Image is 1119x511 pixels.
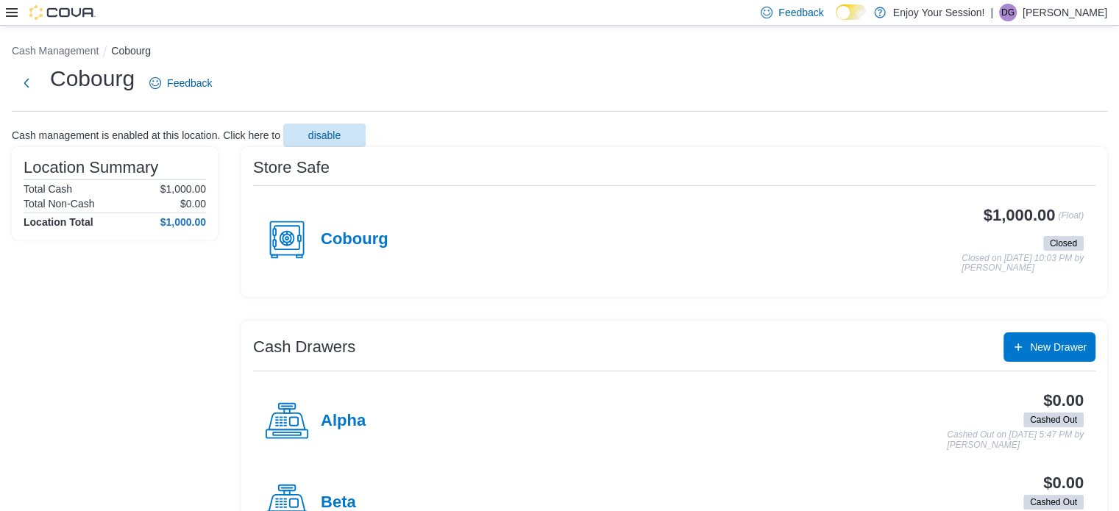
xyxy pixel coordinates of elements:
[984,207,1056,224] h3: $1,000.00
[893,4,985,21] p: Enjoy Your Session!
[50,64,135,93] h1: Cobourg
[111,45,151,57] button: Cobourg
[160,183,206,195] p: $1,000.00
[29,5,96,20] img: Cova
[1058,207,1084,233] p: (Float)
[947,430,1084,450] p: Cashed Out on [DATE] 5:47 PM by [PERSON_NAME]
[1043,236,1084,251] span: Closed
[160,216,206,228] h4: $1,000.00
[1043,392,1084,410] h3: $0.00
[990,4,993,21] p: |
[12,43,1107,61] nav: An example of EuiBreadcrumbs
[12,129,280,141] p: Cash management is enabled at this location. Click here to
[321,412,366,431] h4: Alpha
[24,183,72,195] h6: Total Cash
[283,124,366,147] button: disable
[836,4,867,20] input: Dark Mode
[167,76,212,90] span: Feedback
[1030,413,1077,426] span: Cashed Out
[321,230,388,249] h4: Cobourg
[962,254,1084,274] p: Closed on [DATE] 10:03 PM by [PERSON_NAME]
[308,128,341,143] span: disable
[12,45,99,57] button: Cash Management
[1023,4,1107,21] p: [PERSON_NAME]
[253,159,330,176] h3: Store Safe
[1023,412,1084,427] span: Cashed Out
[1050,237,1077,250] span: Closed
[999,4,1017,21] div: Darian Grimes
[778,5,823,20] span: Feedback
[143,68,218,98] a: Feedback
[1001,4,1015,21] span: DG
[24,159,158,176] h3: Location Summary
[1003,332,1095,362] button: New Drawer
[24,216,93,228] h4: Location Total
[1030,340,1087,354] span: New Drawer
[1023,495,1084,510] span: Cashed Out
[1030,496,1077,509] span: Cashed Out
[12,68,41,98] button: Next
[253,338,355,356] h3: Cash Drawers
[1043,474,1084,492] h3: $0.00
[180,198,206,210] p: $0.00
[24,198,95,210] h6: Total Non-Cash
